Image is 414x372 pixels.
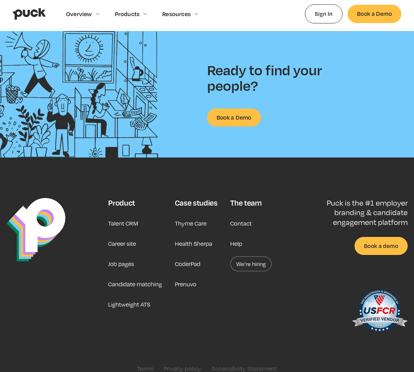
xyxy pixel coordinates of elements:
a: Book a Demo [207,108,261,127]
div: Product [108,198,135,208]
a: Career site [108,236,136,251]
a: Job pages [108,256,134,271]
div: Products [115,10,140,17]
a: Help [230,236,242,251]
a: Health Sherpa [175,236,212,251]
a: Accessibility Statement [212,365,277,372]
div: Case studies [175,198,218,208]
a: We’re hiring [230,256,272,271]
a: Prenuvo [175,276,196,292]
div: The team [230,198,262,208]
div: Overview [66,10,92,17]
a: Book a Demo [348,5,401,23]
a: Thyme Care [175,216,207,231]
img: Puck Logo [6,198,65,262]
div: Resources [162,10,191,17]
a: Candidate matching [108,276,162,292]
img: US Federal Contractor Registration System for Award Management Verified Vendor Seal [351,287,408,337]
a: Lightweight ATS [108,297,150,312]
a: Contact [230,216,252,231]
a: CoderPad [175,256,201,271]
a: Sign In [305,4,343,23]
a: Terms [137,365,154,372]
a: Privacy policy [164,365,201,372]
h2: Ready to find your people? [207,62,334,93]
a: Book a demo [355,237,408,255]
a: Talent CRM [108,216,138,231]
p: Puck is the #1 employer branding & candidate engagement platform [312,198,408,227]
